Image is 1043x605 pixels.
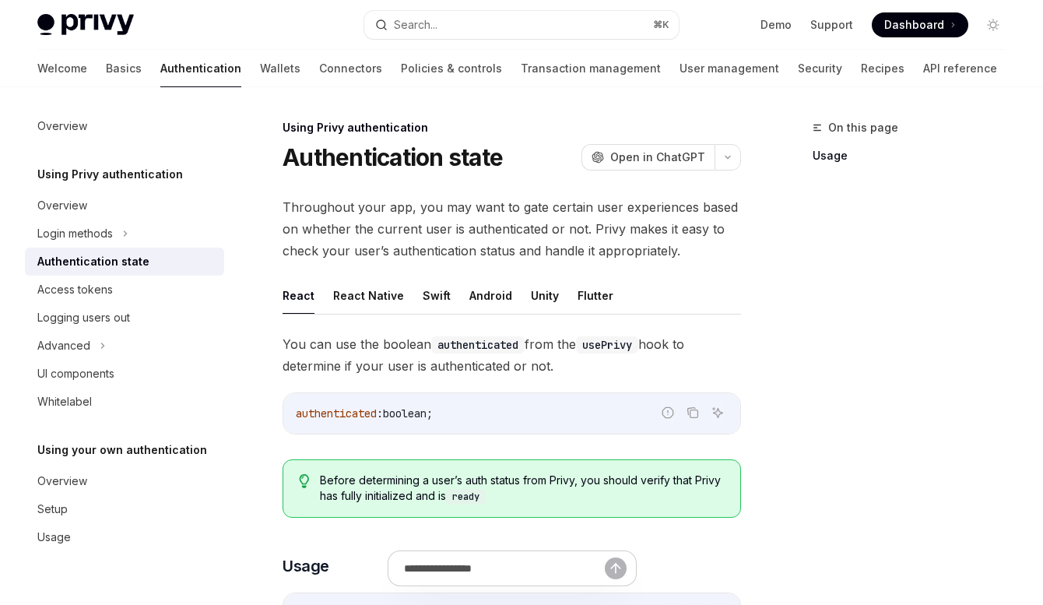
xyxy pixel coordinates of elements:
div: Advanced [37,336,90,355]
a: Policies & controls [401,50,502,87]
button: React Native [333,277,404,314]
span: Open in ChatGPT [610,149,705,165]
button: React [283,277,314,314]
div: Search... [394,16,437,34]
button: Report incorrect code [658,403,678,423]
h5: Using your own authentication [37,441,207,459]
button: Flutter [578,277,613,314]
div: Authentication state [37,252,149,271]
span: ⌘ K [653,19,669,31]
span: authenticated [296,406,377,420]
a: Usage [25,523,224,551]
button: Copy the contents from the code block [683,403,703,423]
div: Overview [37,196,87,215]
div: Access tokens [37,280,113,299]
a: Wallets [260,50,300,87]
a: Usage [813,143,1018,168]
a: Support [810,17,853,33]
button: Android [469,277,512,314]
h1: Authentication state [283,143,503,171]
div: Login methods [37,224,113,243]
a: Demo [760,17,792,33]
a: Authentication [160,50,241,87]
span: Before determining a user’s auth status from Privy, you should verify that Privy has fully initia... [320,473,725,505]
div: Whitelabel [37,392,92,411]
a: Overview [25,192,224,220]
div: Usage [37,528,71,547]
div: Setup [37,500,68,519]
div: Overview [37,117,87,135]
a: Authentication state [25,248,224,276]
div: UI components [37,364,114,383]
a: Access tokens [25,276,224,304]
img: light logo [37,14,134,36]
code: usePrivy [576,336,638,354]
a: Basics [106,50,142,87]
a: User management [680,50,779,87]
span: Throughout your app, you may want to gate certain user experiences based on whether the current u... [283,196,741,262]
span: On this page [828,118,898,137]
a: Welcome [37,50,87,87]
span: : [377,406,383,420]
h5: Using Privy authentication [37,165,183,184]
div: Using Privy authentication [283,120,741,135]
button: Open in ChatGPT [581,144,715,171]
a: Security [798,50,842,87]
a: Transaction management [521,50,661,87]
span: Dashboard [884,17,944,33]
button: Ask AI [708,403,728,423]
span: ; [427,406,433,420]
code: ready [446,489,486,505]
a: Recipes [861,50,904,87]
div: Overview [37,472,87,491]
button: Send message [605,558,627,579]
a: UI components [25,360,224,388]
code: authenticated [431,336,525,354]
button: Search...⌘K [364,11,679,39]
a: Setup [25,495,224,523]
span: You can use the boolean from the hook to determine if your user is authenticated or not. [283,333,741,377]
span: boolean [383,406,427,420]
svg: Tip [299,474,310,488]
a: API reference [923,50,997,87]
a: Connectors [319,50,382,87]
a: Whitelabel [25,388,224,416]
a: Logging users out [25,304,224,332]
a: Overview [25,467,224,495]
div: Logging users out [37,308,130,327]
button: Toggle dark mode [981,12,1006,37]
button: Swift [423,277,451,314]
button: Unity [531,277,559,314]
a: Overview [25,112,224,140]
a: Dashboard [872,12,968,37]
